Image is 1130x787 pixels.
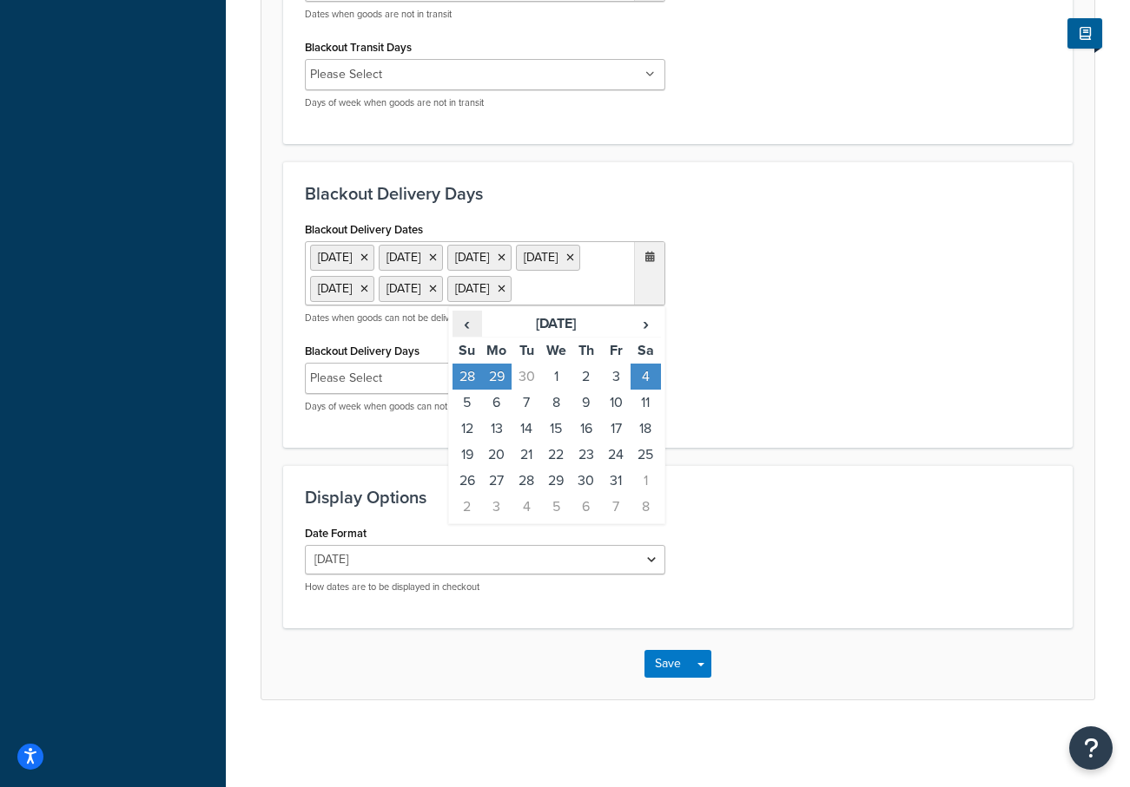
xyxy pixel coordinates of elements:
th: Th [572,338,601,364]
td: 23 [572,442,601,468]
li: Please Select [310,366,382,390]
td: 31 [601,468,631,494]
td: 27 [482,468,512,494]
td: 4 [512,494,541,520]
td: 29 [482,364,512,390]
td: 13 [482,416,512,442]
td: 28 [453,364,482,390]
td: 16 [572,416,601,442]
label: Date Format [305,527,367,540]
td: 6 [572,494,601,520]
td: 6 [482,390,512,416]
span: ‹ [453,312,481,336]
td: 2 [572,364,601,390]
th: Mo [482,338,512,364]
td: 28 [512,468,541,494]
td: 7 [601,494,631,520]
li: Please Select [310,62,382,87]
td: 3 [482,494,512,520]
td: 4 [631,364,660,390]
label: Blackout Transit Days [305,41,412,54]
th: We [541,338,571,364]
td: 3 [601,364,631,390]
th: Sa [631,338,660,364]
li: [DATE] [447,276,512,302]
td: 5 [541,494,571,520]
td: 11 [631,390,660,416]
td: 7 [512,390,541,416]
td: 15 [541,416,571,442]
th: Su [453,338,482,364]
h3: Display Options [305,488,1051,507]
td: 30 [572,468,601,494]
p: Days of week when goods can not be delivered [305,400,665,413]
td: 20 [482,442,512,468]
td: 1 [541,364,571,390]
td: 10 [601,390,631,416]
td: 17 [601,416,631,442]
p: Dates when goods are not in transit [305,8,665,21]
td: 19 [453,442,482,468]
td: 29 [541,468,571,494]
button: Show Help Docs [1067,18,1102,49]
td: 22 [541,442,571,468]
p: Days of week when goods are not in transit [305,96,665,109]
li: [DATE] [379,245,443,271]
p: Dates when goods can not be delivered [305,312,665,325]
li: [DATE] [310,276,374,302]
td: 21 [512,442,541,468]
td: 2 [453,494,482,520]
li: [DATE] [516,245,580,271]
td: 12 [453,416,482,442]
span: › [631,312,659,336]
td: 26 [453,468,482,494]
td: 14 [512,416,541,442]
th: [DATE] [482,311,631,338]
li: [DATE] [310,245,374,271]
h3: Blackout Delivery Days [305,184,1051,203]
label: Blackout Delivery Dates [305,223,423,236]
button: Save [644,650,691,678]
td: 8 [541,390,571,416]
td: 1 [631,468,660,494]
li: [DATE] [379,276,443,302]
button: Open Resource Center [1069,726,1113,770]
td: 18 [631,416,660,442]
td: 5 [453,390,482,416]
td: 25 [631,442,660,468]
p: How dates are to be displayed in checkout [305,580,665,594]
td: 30 [512,364,541,390]
li: [DATE] [447,245,512,271]
th: Fr [601,338,631,364]
td: 9 [572,390,601,416]
td: 24 [601,442,631,468]
label: Blackout Delivery Days [305,344,420,357]
td: 8 [631,494,660,520]
th: Tu [512,338,541,364]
